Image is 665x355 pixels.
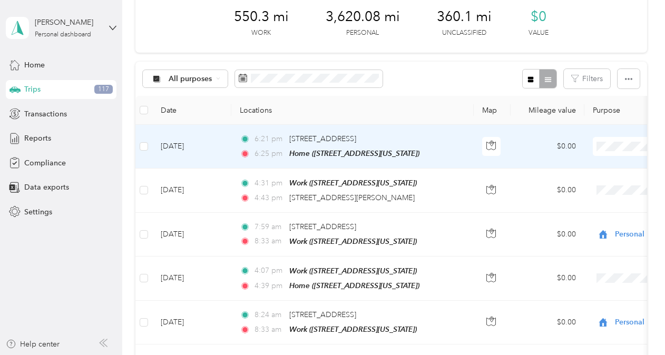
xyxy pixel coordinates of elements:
td: [DATE] [152,301,231,344]
th: Date [152,96,231,125]
span: Home ([STREET_ADDRESS][US_STATE]) [289,149,419,157]
span: 550.3 mi [234,8,289,25]
th: Map [474,96,511,125]
span: Work ([STREET_ADDRESS][US_STATE]) [289,267,417,275]
span: 117 [94,85,113,94]
span: 8:24 am [255,309,285,321]
span: [STREET_ADDRESS][PERSON_NAME] [289,193,415,202]
span: Work ([STREET_ADDRESS][US_STATE]) [289,237,417,245]
p: Personal [346,28,379,38]
span: 7:59 am [255,221,285,233]
span: Data exports [24,182,69,193]
p: Work [251,28,271,38]
td: $0.00 [511,125,584,169]
span: 6:25 pm [255,148,285,160]
span: Compliance [24,157,66,169]
span: 4:07 pm [255,265,285,277]
span: All purposes [169,75,212,83]
span: 8:33 am [255,235,285,247]
span: 6:21 pm [255,133,285,145]
span: 4:31 pm [255,177,285,189]
span: Work ([STREET_ADDRESS][US_STATE]) [289,179,417,187]
p: Value [529,28,549,38]
span: Home ([STREET_ADDRESS][US_STATE]) [289,281,419,290]
span: Settings [24,206,52,218]
td: [DATE] [152,213,231,257]
td: [DATE] [152,169,231,212]
span: Home [24,60,45,71]
span: 4:43 pm [255,192,285,204]
span: [STREET_ADDRESS] [289,310,356,319]
span: [STREET_ADDRESS] [289,134,356,143]
button: Filters [564,69,610,88]
iframe: Everlance-gr Chat Button Frame [606,296,665,355]
p: Unclassified [442,28,486,38]
td: $0.00 [511,257,584,301]
span: 3,620.08 mi [326,8,400,25]
span: 4:39 pm [255,280,285,292]
span: [STREET_ADDRESS] [289,222,356,231]
span: 8:33 am [255,324,285,336]
span: 360.1 mi [437,8,492,25]
div: Personal dashboard [35,32,91,38]
div: [PERSON_NAME] [35,17,101,28]
td: [DATE] [152,257,231,301]
th: Mileage value [511,96,584,125]
button: Help center [6,339,60,350]
td: $0.00 [511,301,584,344]
span: Transactions [24,109,67,120]
span: Reports [24,133,51,144]
th: Locations [231,96,474,125]
td: [DATE] [152,125,231,169]
span: $0 [531,8,546,25]
td: $0.00 [511,213,584,257]
span: Work ([STREET_ADDRESS][US_STATE]) [289,325,417,333]
span: Trips [24,84,41,95]
td: $0.00 [511,169,584,212]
